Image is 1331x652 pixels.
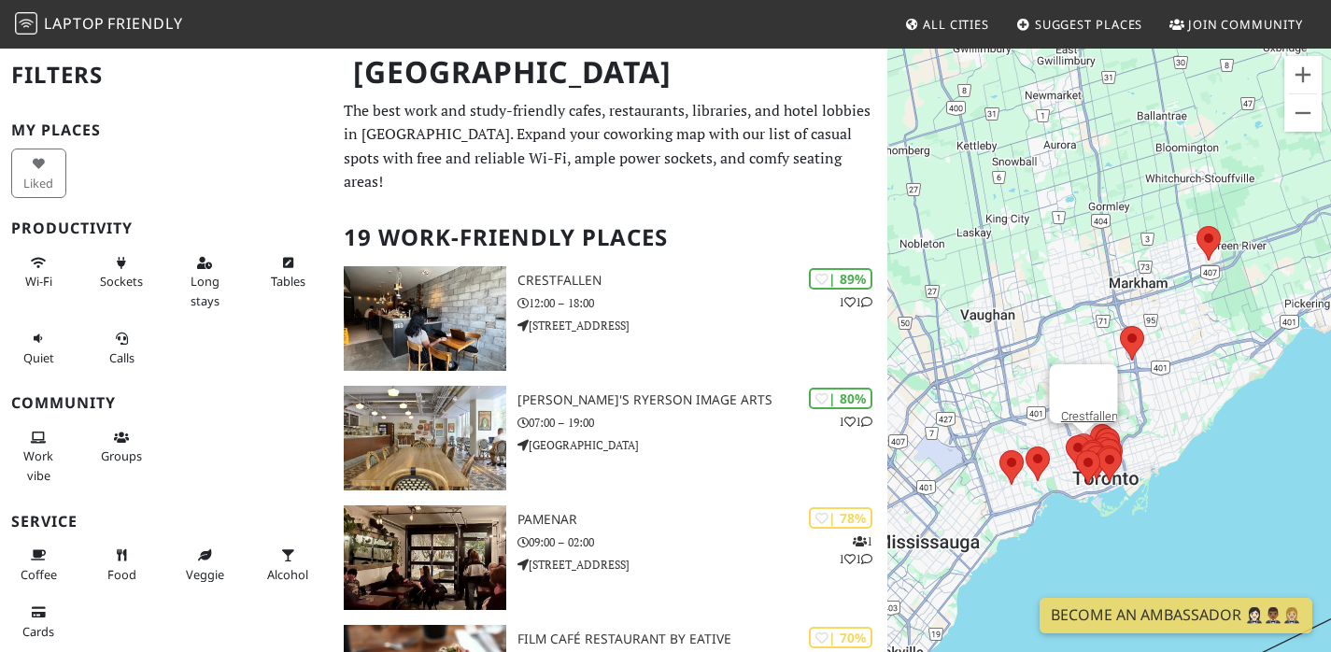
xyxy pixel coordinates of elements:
button: Food [94,540,149,589]
div: | 70% [809,627,872,648]
h3: Community [11,394,321,412]
span: Work-friendly tables [271,273,305,290]
span: Stable Wi-Fi [25,273,52,290]
h1: [GEOGRAPHIC_DATA] [338,47,884,98]
a: Pamenar | 78% 111 Pamenar 09:00 – 02:00 [STREET_ADDRESS] [333,505,887,610]
p: 07:00 – 19:00 [517,414,887,432]
button: Alcohol [261,540,316,589]
a: All Cities [897,7,997,41]
button: Close [1072,364,1117,409]
a: Join Community [1162,7,1310,41]
img: Crestfallen [344,266,506,371]
h3: Film Café Restaurant by Eative [517,631,887,647]
span: Laptop [44,13,105,34]
p: [GEOGRAPHIC_DATA] [517,436,887,454]
a: LaptopFriendly LaptopFriendly [15,8,183,41]
span: Food [107,566,136,583]
span: All Cities [923,16,989,33]
div: | 80% [809,388,872,409]
p: 12:00 – 18:00 [517,294,887,312]
h3: Productivity [11,220,321,237]
span: Video/audio calls [109,349,135,366]
button: Wi-Fi [11,248,66,297]
div: | 78% [809,507,872,529]
p: 1 1 [839,293,872,311]
button: Coffee [11,540,66,589]
p: [STREET_ADDRESS] [517,556,887,574]
button: Cards [11,597,66,646]
span: Credit cards [22,623,54,640]
a: Crestfallen [1060,409,1117,423]
span: Quiet [23,349,54,366]
p: 09:00 – 02:00 [517,533,887,551]
button: Calls [94,323,149,373]
span: Join Community [1188,16,1303,33]
p: The best work and study-friendly cafes, restaurants, libraries, and hotel lobbies in [GEOGRAPHIC_... [344,99,876,194]
p: 1 1 1 [839,532,872,568]
h3: Pamenar [517,512,887,528]
p: 1 1 [839,413,872,431]
span: Veggie [186,566,224,583]
a: Balzac's Ryerson Image Arts | 80% 11 [PERSON_NAME]'s Ryerson Image Arts 07:00 – 19:00 [GEOGRAPHIC... [333,386,887,490]
h2: 19 Work-Friendly Places [344,209,876,266]
h3: Service [11,513,321,531]
button: Veggie [177,540,233,589]
button: Work vibe [11,422,66,490]
button: Quiet [11,323,66,373]
span: Friendly [107,13,182,34]
img: Pamenar [344,505,506,610]
span: Long stays [191,273,219,308]
a: Suggest Places [1009,7,1151,41]
span: Suggest Places [1035,16,1143,33]
span: People working [23,447,53,483]
div: | 89% [809,268,872,290]
button: Groups [94,422,149,472]
img: LaptopFriendly [15,12,37,35]
a: Crestfallen | 89% 11 Crestfallen 12:00 – 18:00 [STREET_ADDRESS] [333,266,887,371]
h2: Filters [11,47,321,104]
button: Zoom out [1284,94,1322,132]
h3: Crestfallen [517,273,887,289]
span: Alcohol [267,566,308,583]
span: Coffee [21,566,57,583]
span: Group tables [101,447,142,464]
a: Become an Ambassador 🤵🏻‍♀️🤵🏾‍♂️🤵🏼‍♀️ [1040,598,1312,633]
p: [STREET_ADDRESS] [517,317,887,334]
span: Power sockets [100,273,143,290]
h3: [PERSON_NAME]'s Ryerson Image Arts [517,392,887,408]
button: Tables [261,248,316,297]
button: Sockets [94,248,149,297]
button: Zoom in [1284,56,1322,93]
button: Long stays [177,248,233,316]
img: Balzac's Ryerson Image Arts [344,386,506,490]
h3: My Places [11,121,321,139]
